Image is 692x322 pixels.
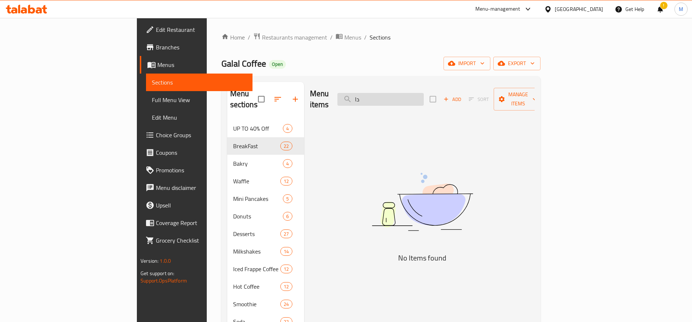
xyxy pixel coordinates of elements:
div: items [283,194,292,203]
span: Add item [441,94,464,105]
button: Add [441,94,464,105]
div: Desserts27 [227,225,304,243]
div: Menu-management [475,5,520,14]
div: items [283,159,292,168]
div: UP TO 40% Off4 [227,120,304,137]
div: items [280,265,292,273]
span: Smoothie [233,300,281,308]
a: Full Menu View [146,91,253,109]
span: Coupons [156,148,247,157]
span: Bakry [233,159,283,168]
div: Open [269,60,286,69]
span: M [679,5,683,13]
div: [GEOGRAPHIC_DATA] [555,5,603,13]
span: Menus [157,60,247,69]
span: Add [442,95,462,104]
div: Bakry4 [227,155,304,172]
span: Restaurants management [262,33,327,42]
span: Sort items [464,94,494,105]
div: Smoothie24 [227,295,304,313]
a: Support.OpsPlatform [141,276,187,285]
span: 27 [281,231,292,237]
div: items [280,300,292,308]
input: search [337,93,424,106]
span: Hot Coffee [233,282,281,291]
span: Milkshakes [233,247,281,256]
button: import [444,57,490,70]
span: Version: [141,256,158,266]
span: Desserts [233,229,281,238]
a: Coupons [140,144,253,161]
span: Manage items [500,90,537,108]
div: items [280,282,292,291]
a: Menus [336,33,361,42]
span: 5 [283,195,292,202]
div: Waffle12 [227,172,304,190]
span: Sections [370,33,390,42]
div: BreakFast22 [227,137,304,155]
h2: Menu items [310,88,329,110]
a: Upsell [140,196,253,214]
li: / [364,33,367,42]
span: Get support on: [141,269,174,278]
div: Hot Coffee12 [227,278,304,295]
div: items [283,212,292,221]
span: Mini Pancakes [233,194,283,203]
a: Branches [140,38,253,56]
button: export [493,57,540,70]
span: import [449,59,485,68]
span: 22 [281,143,292,150]
span: 24 [281,301,292,308]
span: 12 [281,283,292,290]
a: Sections [146,74,253,91]
span: Branches [156,43,247,52]
div: Donuts6 [227,207,304,225]
span: 12 [281,178,292,185]
span: Iced Frappe Coffee [233,265,281,273]
a: Restaurants management [253,33,327,42]
span: 4 [283,125,292,132]
div: items [280,177,292,186]
a: Grocery Checklist [140,232,253,249]
li: / [330,33,333,42]
span: Edit Restaurant [156,25,247,34]
div: Mini Pancakes5 [227,190,304,207]
span: 12 [281,266,292,273]
span: Edit Menu [152,113,247,122]
span: Promotions [156,166,247,175]
span: Select all sections [254,91,269,107]
span: Choice Groups [156,131,247,139]
span: Grocery Checklist [156,236,247,245]
h5: No Items found [331,252,514,264]
span: Open [269,61,286,67]
span: Sections [152,78,247,87]
span: Donuts [233,212,283,221]
span: 1.0.0 [160,256,171,266]
div: Milkshakes14 [227,243,304,260]
span: Menus [344,33,361,42]
a: Menu disclaimer [140,179,253,196]
span: Menu disclaimer [156,183,247,192]
img: dish.svg [331,153,514,250]
a: Choice Groups [140,126,253,144]
a: Edit Restaurant [140,21,253,38]
span: Sort sections [269,90,287,108]
span: Upsell [156,201,247,210]
a: Promotions [140,161,253,179]
span: 6 [283,213,292,220]
span: Waffle [233,177,281,186]
a: Menus [140,56,253,74]
button: Add section [287,90,304,108]
span: 14 [281,248,292,255]
a: Coverage Report [140,214,253,232]
span: Galal Coffee [221,55,266,72]
span: export [499,59,535,68]
span: 4 [283,160,292,167]
span: UP TO 40% Off [233,124,283,133]
button: Manage items [494,88,543,111]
